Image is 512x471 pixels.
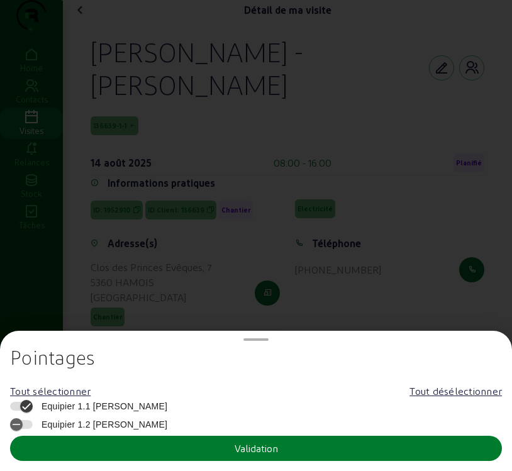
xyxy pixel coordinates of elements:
[35,400,167,413] span: Equipier 1.1 [PERSON_NAME]
[10,436,502,461] button: Validation
[35,418,167,431] span: Equipier 1.2 [PERSON_NAME]
[10,384,91,399] div: Tout sélectionner
[235,441,278,456] div: Validation
[10,346,502,368] h2: Pointages
[409,384,502,399] div: Tout désélectionner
